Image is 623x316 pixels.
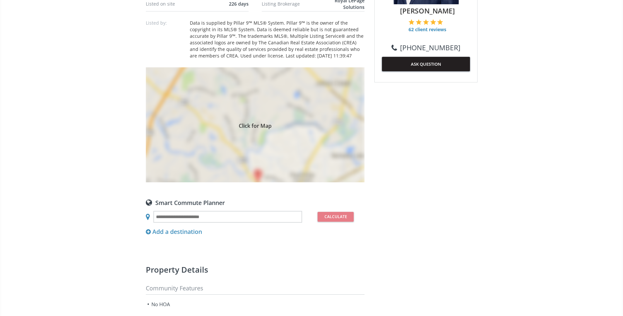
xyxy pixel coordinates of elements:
div: Listing Brokerage [262,2,314,6]
button: Calculate [318,212,354,222]
h3: Community Features [146,285,365,295]
li: No HOA [146,298,253,310]
img: 2 of 5 stars [416,19,422,25]
span: Click for Map [146,122,365,127]
div: Data is supplied by Pillar 9™ MLS® System. Pillar 9™ is the owner of the copyright in its MLS® Sy... [190,20,365,59]
button: ASK QUESTION [382,57,470,71]
img: 3 of 5 stars [423,19,429,25]
a: [PHONE_NUMBER] [391,43,460,53]
img: 5 of 5 stars [437,19,443,25]
p: Listed by: [146,20,185,26]
img: 1 of 5 stars [409,19,414,25]
h2: Property details [146,266,365,274]
img: 4 of 5 stars [430,19,436,25]
span: 62 client reviews [409,26,446,33]
div: Add a destination [146,228,202,236]
span: [PERSON_NAME] [385,6,470,16]
div: Smart Commute Planner [146,199,365,206]
span: 226 days [229,1,249,7]
div: Listed on site [146,2,200,6]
